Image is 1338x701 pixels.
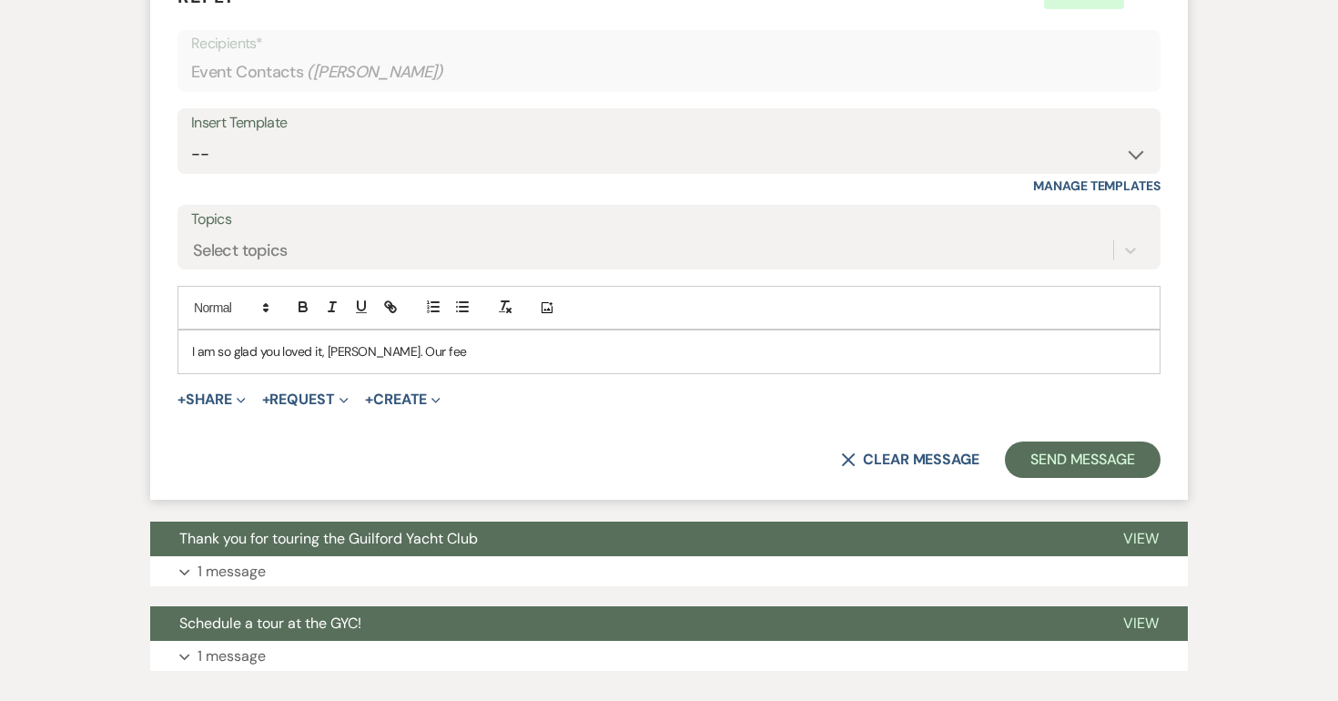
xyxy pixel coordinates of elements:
[191,55,1147,90] div: Event Contacts
[150,556,1188,587] button: 1 message
[191,110,1147,137] div: Insert Template
[1033,178,1161,194] a: Manage Templates
[198,560,266,584] p: 1 message
[365,392,373,407] span: +
[179,529,478,548] span: Thank you for touring the Guilford Yacht Club
[262,392,349,407] button: Request
[191,207,1147,233] label: Topics
[1123,529,1159,548] span: View
[1123,614,1159,633] span: View
[198,645,266,668] p: 1 message
[177,392,246,407] button: Share
[191,32,1147,56] p: Recipients*
[1094,522,1188,556] button: View
[150,606,1094,641] button: Schedule a tour at the GYC!
[192,341,1146,361] p: I am so glad you loved it, [PERSON_NAME]. Our fee
[1005,442,1161,478] button: Send Message
[262,392,270,407] span: +
[841,452,979,467] button: Clear message
[150,522,1094,556] button: Thank you for touring the Guilford Yacht Club
[150,641,1188,672] button: 1 message
[1094,606,1188,641] button: View
[193,239,288,263] div: Select topics
[179,614,361,633] span: Schedule a tour at the GYC!
[307,60,443,85] span: ( [PERSON_NAME] )
[365,392,441,407] button: Create
[177,392,186,407] span: +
